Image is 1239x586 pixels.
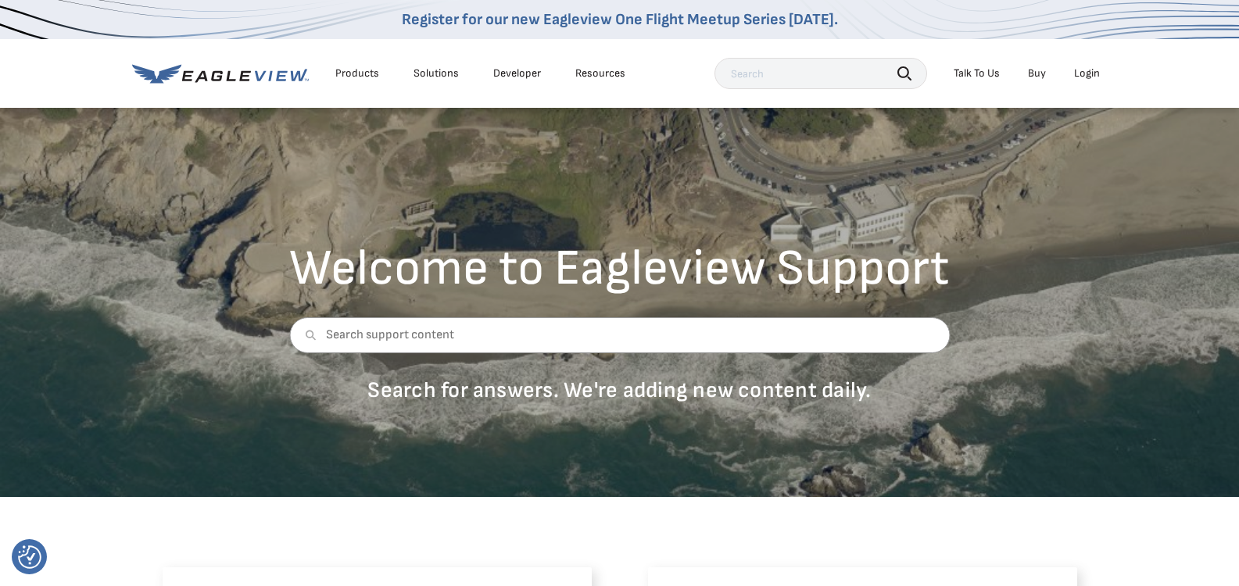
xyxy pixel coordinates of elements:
div: Login [1074,66,1100,80]
h2: Welcome to Eagleview Support [289,244,950,294]
a: Register for our new Eagleview One Flight Meetup Series [DATE]. [402,10,838,29]
div: Resources [575,66,625,80]
p: Search for answers. We're adding new content daily. [289,377,950,404]
a: Developer [493,66,541,80]
div: Products [335,66,379,80]
div: Talk To Us [954,66,1000,80]
button: Consent Preferences [18,545,41,569]
div: Solutions [414,66,459,80]
input: Search [714,58,927,89]
input: Search support content [289,317,950,353]
img: Revisit consent button [18,545,41,569]
a: Buy [1028,66,1046,80]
